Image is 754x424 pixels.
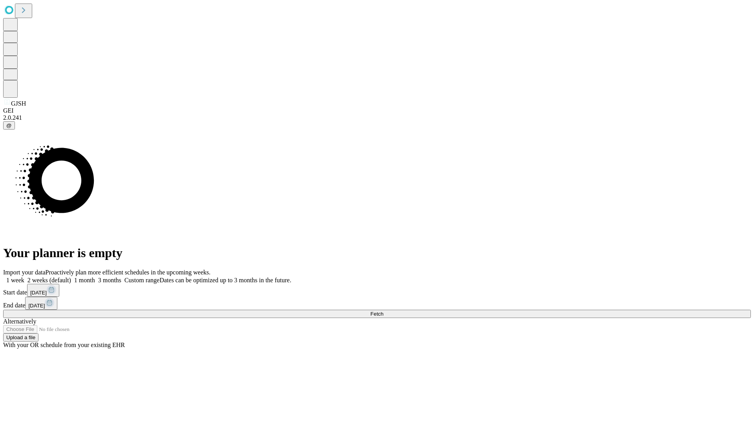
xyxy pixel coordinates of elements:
span: [DATE] [30,290,47,296]
span: Dates can be optimized up to 3 months in the future. [159,277,291,283]
span: 2 weeks (default) [27,277,71,283]
span: [DATE] [28,303,45,309]
span: Proactively plan more efficient schedules in the upcoming weeks. [46,269,210,276]
button: Fetch [3,310,751,318]
div: 2.0.241 [3,114,751,121]
h1: Your planner is empty [3,246,751,260]
div: End date [3,297,751,310]
span: @ [6,122,12,128]
span: Custom range [124,277,159,283]
span: Fetch [370,311,383,317]
span: GJSH [11,100,26,107]
button: @ [3,121,15,130]
div: Start date [3,284,751,297]
span: Alternatively [3,318,36,325]
span: 3 months [98,277,121,283]
span: 1 month [74,277,95,283]
span: Import your data [3,269,46,276]
button: [DATE] [25,297,57,310]
button: [DATE] [27,284,59,297]
span: 1 week [6,277,24,283]
div: GEI [3,107,751,114]
button: Upload a file [3,333,38,342]
span: With your OR schedule from your existing EHR [3,342,125,348]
